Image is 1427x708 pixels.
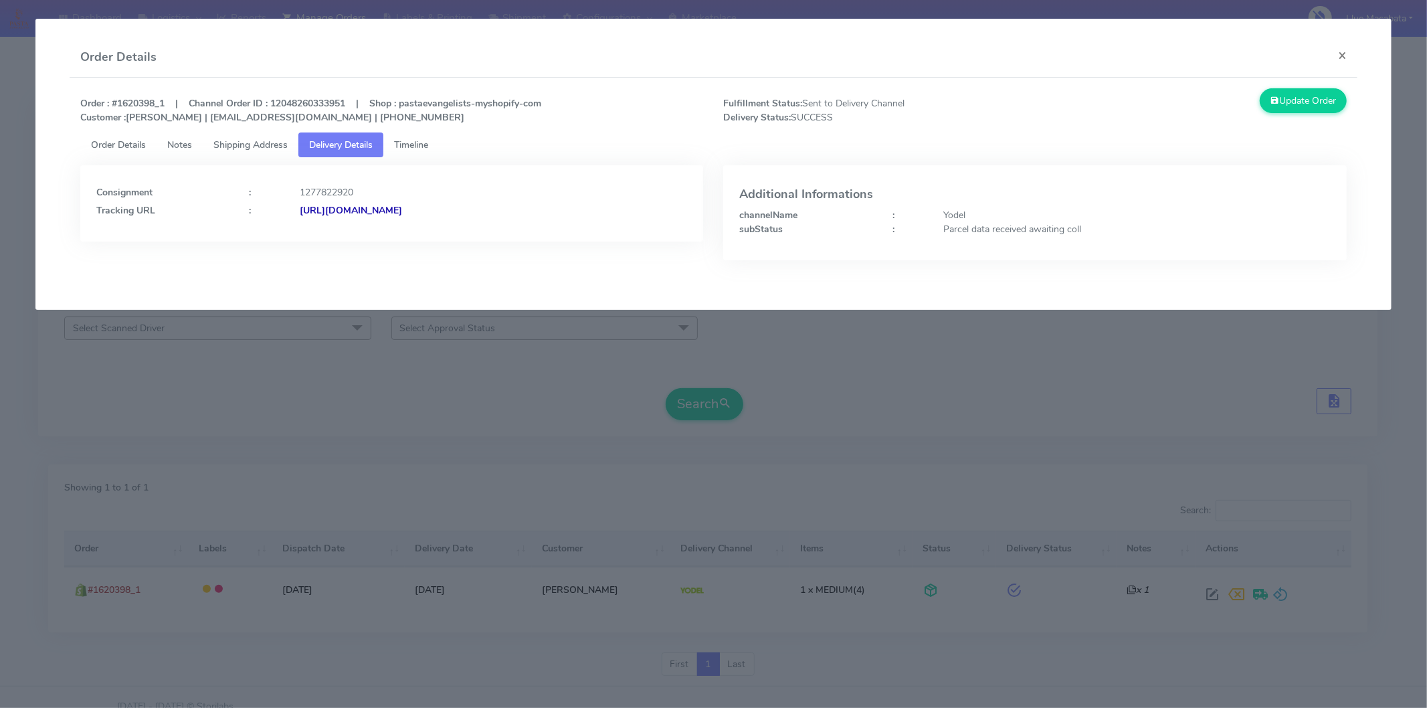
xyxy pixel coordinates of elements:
strong: : [249,204,251,217]
div: Parcel data received awaiting coll [933,222,1341,236]
span: Delivery Details [309,139,373,151]
span: Order Details [91,139,146,151]
div: Yodel [933,208,1341,222]
strong: : [249,186,251,199]
button: Close [1327,37,1357,73]
strong: Order : #1620398_1 | Channel Order ID : 12048260333951 | Shop : pastaevangelists-myshopify-com [P... [80,97,541,124]
span: Shipping Address [213,139,288,151]
strong: Customer : [80,111,126,124]
strong: : [892,209,894,222]
strong: Delivery Status: [723,111,791,124]
strong: channelName [739,209,797,222]
span: Timeline [394,139,428,151]
button: Update Order [1260,88,1347,113]
strong: subStatus [739,223,783,236]
strong: Fulfillment Status: [723,97,802,110]
span: Sent to Delivery Channel SUCCESS [713,96,1035,124]
h4: Order Details [80,48,157,66]
strong: Tracking URL [96,204,155,217]
ul: Tabs [80,132,1347,157]
div: 1277822920 [290,185,697,199]
span: Notes [167,139,192,151]
h4: Additional Informations [739,188,1331,201]
strong: : [892,223,894,236]
strong: Consignment [96,186,153,199]
strong: [URL][DOMAIN_NAME] [300,204,402,217]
